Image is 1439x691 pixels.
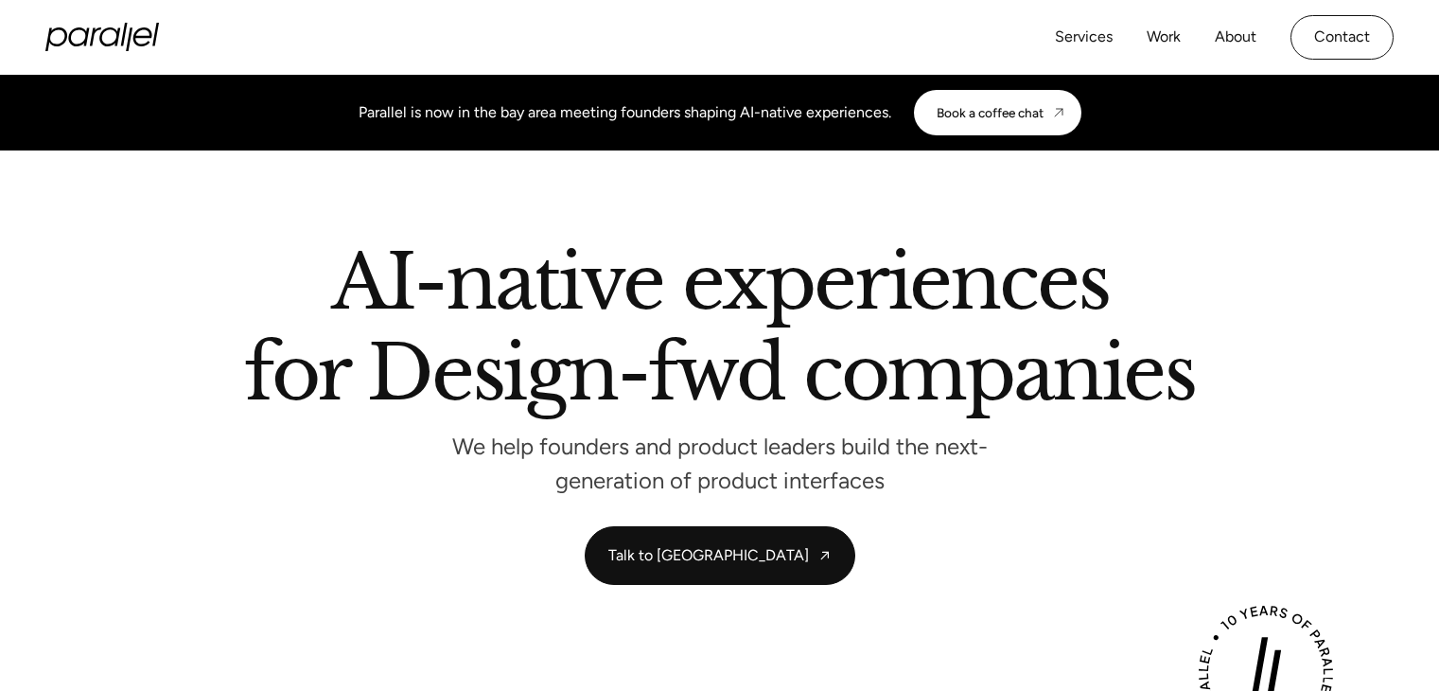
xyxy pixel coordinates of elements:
a: home [45,23,159,51]
a: Work [1147,24,1181,51]
a: Book a coffee chat [914,90,1081,135]
h2: AI-native experiences for Design-fwd companies [244,245,1195,418]
a: Services [1055,24,1113,51]
div: Book a coffee chat [937,105,1044,120]
a: About [1215,24,1256,51]
div: Parallel is now in the bay area meeting founders shaping AI-native experiences. [359,101,891,124]
a: Contact [1290,15,1394,60]
img: CTA arrow image [1051,105,1066,120]
p: We help founders and product leaders build the next-generation of product interfaces [436,438,1004,488]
